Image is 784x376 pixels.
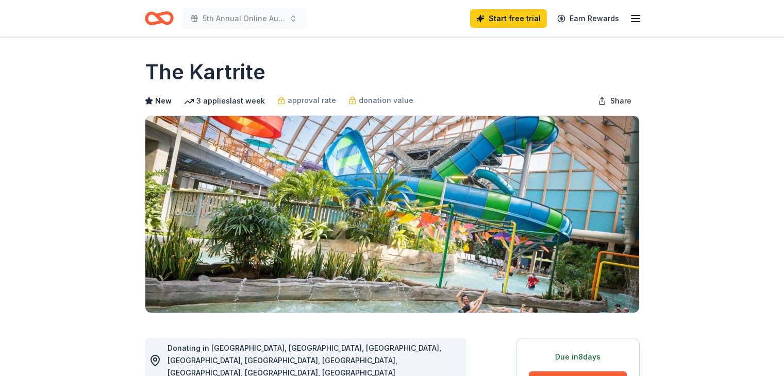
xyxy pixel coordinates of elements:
button: Share [590,91,640,111]
a: Earn Rewards [551,9,625,28]
span: New [155,95,172,107]
div: Due in 8 days [529,351,627,363]
button: 5th Annual Online Auction [182,8,306,29]
a: donation value [348,94,413,107]
h1: The Kartrite [145,58,265,87]
div: 3 applies last week [184,95,265,107]
a: Home [145,6,174,30]
span: approval rate [288,94,336,107]
a: Start free trial [470,9,547,28]
span: donation value [359,94,413,107]
a: approval rate [277,94,336,107]
span: Share [610,95,631,107]
img: Image for The Kartrite [145,116,639,313]
span: 5th Annual Online Auction [203,12,285,25]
